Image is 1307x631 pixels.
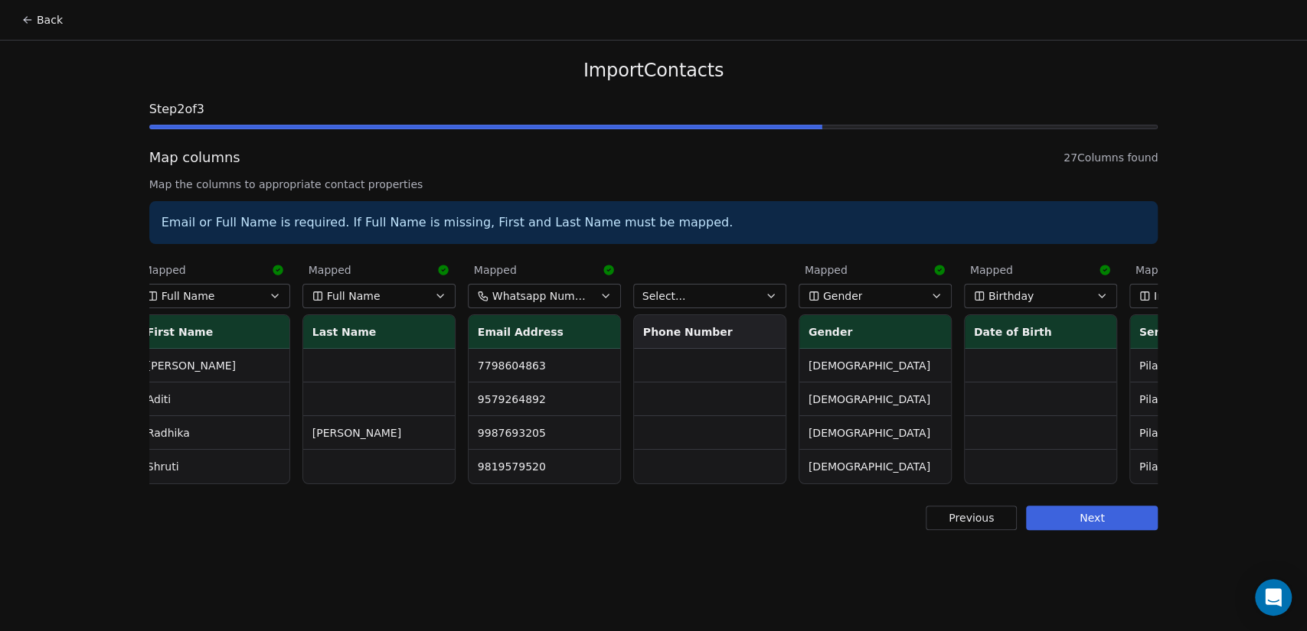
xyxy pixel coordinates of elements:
[799,450,951,483] td: [DEMOGRAPHIC_DATA]
[492,288,592,304] span: Whatsapp Number
[12,6,72,34] button: Back
[149,177,1158,192] span: Map the columns to appropriate contact properties
[988,288,1034,304] span: Birthday
[642,288,686,304] span: Select...
[469,382,620,416] td: 9579264892
[805,262,848,278] span: Mapped
[1064,150,1158,165] span: 27 Columns found
[138,349,289,382] td: [PERSON_NAME]
[823,288,863,304] span: Gender
[138,315,289,349] th: First Name
[634,315,786,349] th: Phone Number
[138,382,289,416] td: Aditi
[799,382,951,416] td: [DEMOGRAPHIC_DATA]
[327,288,381,304] span: Full Name
[469,349,620,382] td: 7798604863
[474,262,517,278] span: Mapped
[149,201,1158,244] div: Email or Full Name is required. If Full Name is missing, First and Last Name must be mapped.
[303,416,455,450] td: [PERSON_NAME]
[1130,416,1282,450] td: Pilates
[149,148,240,168] span: Map columns
[926,506,1017,530] button: Previous
[970,262,1013,278] span: Mapped
[138,450,289,483] td: Shruti
[1026,506,1158,530] button: Next
[149,100,1158,119] span: Step 2 of 3
[799,416,951,450] td: [DEMOGRAPHIC_DATA]
[799,349,951,382] td: [DEMOGRAPHIC_DATA]
[303,315,455,349] th: Last Name
[162,288,215,304] span: Full Name
[1255,579,1292,616] div: Open Intercom Messenger
[1130,450,1282,483] td: Pilates
[583,59,724,82] span: Import Contacts
[469,416,620,450] td: 9987693205
[1154,288,1252,304] span: Interested Service
[143,262,186,278] span: Mapped
[799,315,951,349] th: Gender
[1135,262,1178,278] span: Mapped
[1130,382,1282,416] td: Pilates
[309,262,351,278] span: Mapped
[1130,349,1282,382] td: Pilates
[469,450,620,483] td: 9819579520
[1130,315,1282,349] th: Service
[469,315,620,349] th: Email Address
[965,315,1116,349] th: Date of Birth
[138,416,289,450] td: Radhika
